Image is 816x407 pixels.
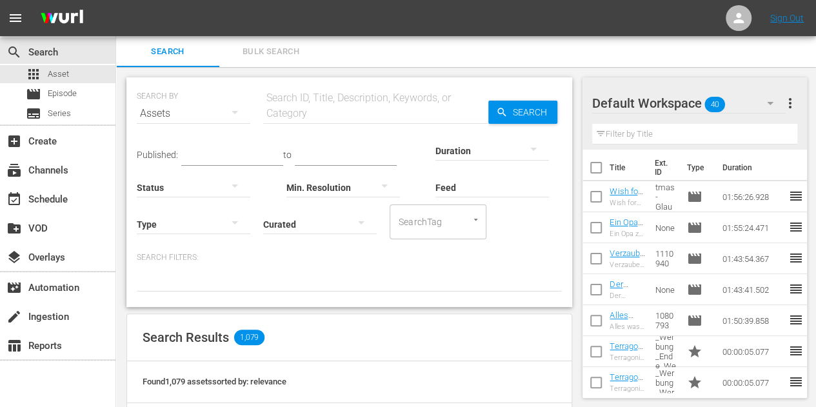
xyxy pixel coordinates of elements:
[143,377,286,386] span: Found 1,079 assets sorted by: relevance
[686,282,702,297] span: Episode
[6,250,22,265] span: Overlays
[488,101,557,124] button: Search
[788,250,803,266] span: reorder
[788,188,803,204] span: reorder
[124,45,212,59] span: Search
[6,309,22,324] span: Ingestion
[650,212,682,243] td: None
[6,280,22,295] span: Automation
[227,45,315,59] span: Bulk Search
[686,251,702,266] span: Episode
[610,323,645,331] div: Alles was du dir zu [DATE] wünschst
[610,353,645,362] div: Terragonia_Werbung_Ende_Werbetrenner
[6,192,22,207] span: Schedule
[610,248,644,316] a: Verzauberte [DATE] - Wenn Dein Herz tanzt
[714,150,791,186] th: Duration
[610,310,643,368] a: Alles was du dir zu [DATE] wünschst
[650,367,682,398] td: Terragonia_Werbung_Werbetrenner
[788,281,803,297] span: reorder
[143,330,229,345] span: Search Results
[686,313,702,328] span: Episode
[234,330,264,345] span: 1,079
[6,45,22,60] span: Search
[283,150,292,160] span: to
[650,181,682,212] td: Wish for Christmas - Glaube an [DATE]
[650,305,682,336] td: 1080793
[647,150,679,186] th: Ext. ID
[610,186,644,235] a: Wish for Christmas - Glaube an [DATE]
[686,375,702,390] span: Promo
[717,243,788,274] td: 01:43:54.367
[717,367,788,398] td: 00:00:05.077
[263,90,488,121] div: Search ID, Title, Description, Keywords, or Category
[650,243,682,274] td: 1110940
[610,341,644,390] a: Terragonia_Werbung_Ende_Werbetrenner
[705,91,726,118] span: 40
[788,312,803,328] span: reorder
[782,88,797,119] button: more_vert
[788,374,803,390] span: reorder
[782,95,797,111] span: more_vert
[470,213,482,226] button: Open
[31,3,93,34] img: ans4CAIJ8jUAAAAAAAAAAAAAAAAAAAAAAAAgQb4GAAAAAAAAAAAAAAAAAAAAAAAAJMjXAAAAAAAAAAAAAAAAAAAAAAAAgAT5G...
[610,217,644,237] a: Ein Opa zu [DATE]
[610,150,647,186] th: Title
[610,230,645,238] div: Ein Opa zu [DATE]
[48,87,77,100] span: Episode
[48,107,71,120] span: Series
[610,279,643,337] a: Der [PERSON_NAME], der [DATE] rettete
[48,68,69,81] span: Asset
[8,10,23,26] span: menu
[650,336,682,367] td: Terragonia_Werbung_Ende_Werbetrenner
[137,252,562,263] p: Search Filters:
[717,181,788,212] td: 01:56:26.928
[26,66,41,82] span: Asset
[610,384,645,393] div: Terragonia_Werbung_Werbetrenner
[679,150,714,186] th: Type
[610,199,645,207] div: Wish for Christmas - Glaube an [DATE]
[788,343,803,359] span: reorder
[508,101,557,124] span: Search
[6,338,22,353] span: Reports
[717,274,788,305] td: 01:43:41.502
[770,13,804,23] a: Sign Out
[6,163,22,178] span: Channels
[686,220,702,235] span: Episode
[610,261,645,269] div: Verzauberte [DATE] - Wenn Dein Herz tanzt
[26,106,41,121] span: Series
[788,219,803,235] span: reorder
[717,305,788,336] td: 01:50:39.858
[592,85,786,121] div: Default Workspace
[137,95,250,132] div: Assets
[6,134,22,149] span: Create
[26,86,41,102] span: Episode
[650,274,682,305] td: None
[717,212,788,243] td: 01:55:24.471
[6,221,22,236] span: VOD
[610,292,645,300] div: Der [PERSON_NAME], der [DATE] rettete
[717,336,788,367] td: 00:00:05.077
[686,344,702,359] span: Promo
[137,150,178,160] span: Published:
[686,189,702,204] span: Episode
